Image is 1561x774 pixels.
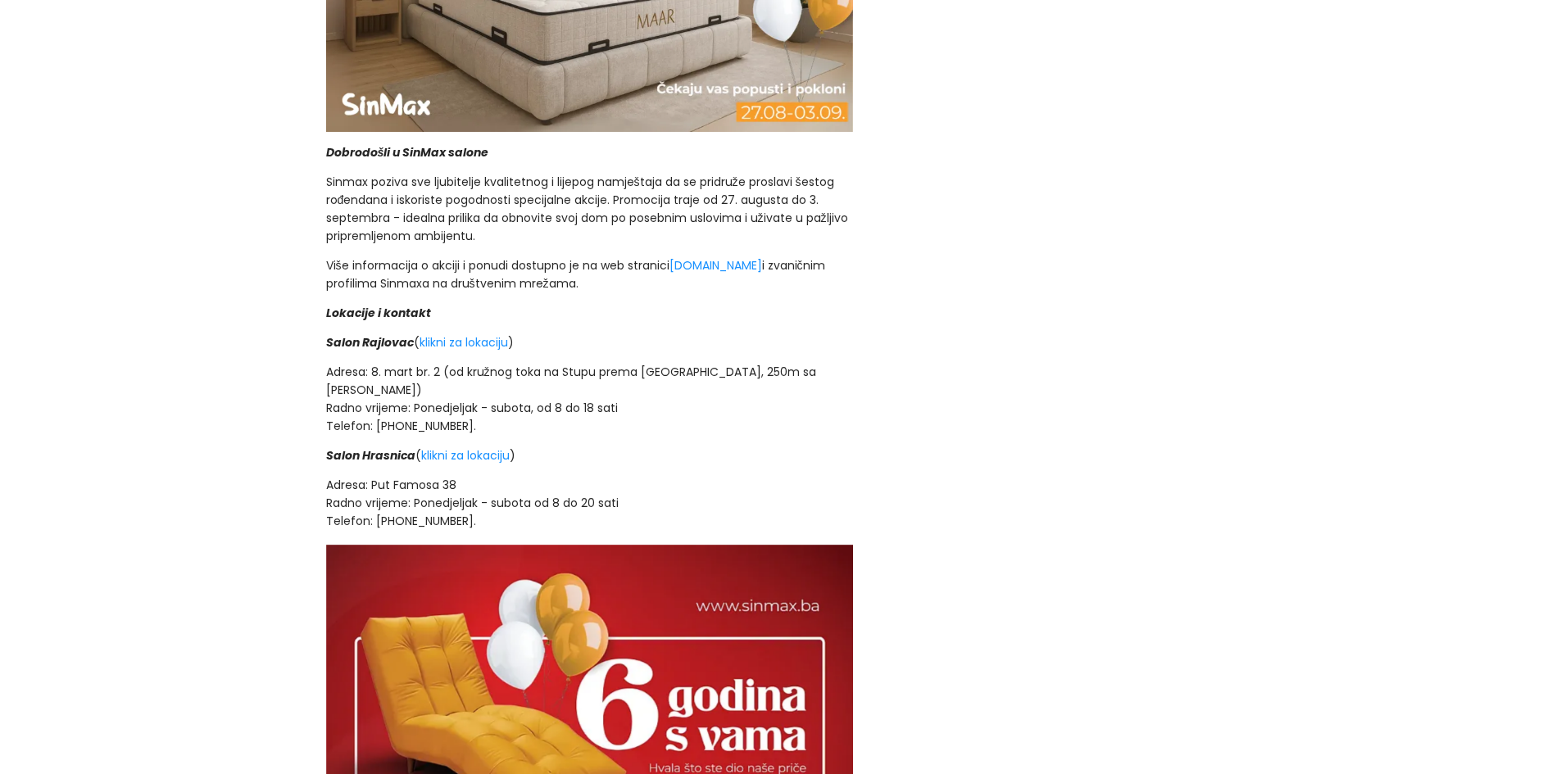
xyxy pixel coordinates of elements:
a: [DOMAIN_NAME] [669,257,762,274]
p: Više informacija o akciji i ponudi dostupno je na web stranici i zvaničnim profilima Sinmaxa na d... [326,256,854,292]
a: klikni za lokaciju [420,334,508,351]
strong: Salon Rajlovac [326,334,414,351]
strong: Salon Hrasnica [326,447,415,464]
p: ( ) [326,446,854,464]
p: Adresa: Put Famosa 38 Radno vrijeme: Ponedjeljak - subota od 8 do 20 sati Telefon: [PHONE_NUMBER]. [326,476,854,530]
strong: Lokacije i kontakt [326,305,431,321]
p: Sinmax poziva sve ljubitelje kvalitetnog i lijepog namještaja da se pridruže proslavi šestog rođe... [326,173,854,245]
strong: Dobrodošli u SinMax salone [326,144,489,161]
p: ( ) [326,333,854,351]
a: klikni za lokaciju [421,447,510,464]
p: Adresa: 8. mart br. 2 (od kružnog toka na Stupu prema [GEOGRAPHIC_DATA], 250m sa [PERSON_NAME]) R... [326,363,854,435]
